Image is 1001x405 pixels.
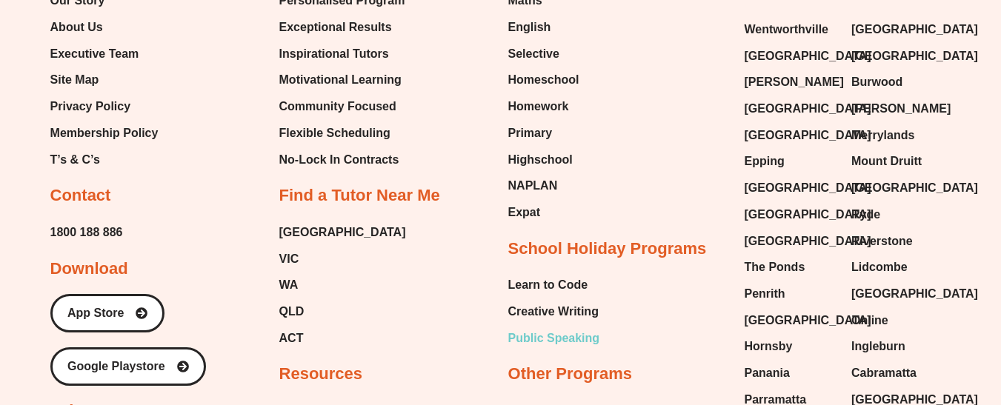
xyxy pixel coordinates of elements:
a: NAPLAN [508,175,579,197]
a: Hornsby [745,335,837,358]
a: Expat [508,201,579,224]
a: Mount Druitt [851,150,944,173]
span: No-Lock In Contracts [279,149,399,171]
span: App Store [67,307,124,319]
a: [PERSON_NAME] [851,98,944,120]
a: Burwood [851,71,944,93]
a: About Us [50,16,159,39]
span: [GEOGRAPHIC_DATA] [745,124,871,147]
span: [PERSON_NAME] [851,98,951,120]
span: [GEOGRAPHIC_DATA] [745,177,871,199]
a: [GEOGRAPHIC_DATA] [745,309,837,332]
a: [GEOGRAPHIC_DATA] [745,45,837,67]
span: Wentworthville [745,19,829,41]
h2: Resources [279,364,363,385]
span: Highschool [508,149,573,171]
a: Privacy Policy [50,96,159,118]
span: Site Map [50,69,99,91]
span: [GEOGRAPHIC_DATA] [851,19,978,41]
a: App Store [50,294,164,332]
span: Motivational Learning [279,69,402,91]
span: Epping [745,150,785,173]
a: Motivational Learning [279,69,405,91]
a: Wentworthville [745,19,837,41]
a: Google Playstore [50,347,206,386]
a: [GEOGRAPHIC_DATA] [851,19,944,41]
span: [PERSON_NAME] [745,71,844,93]
a: [GEOGRAPHIC_DATA] [745,124,837,147]
span: Homework [508,96,569,118]
span: ACT [279,327,304,349]
span: Google Playstore [67,361,165,372]
a: Homework [508,96,579,118]
a: Site Map [50,69,159,91]
a: QLD [279,301,406,323]
a: Penrith [745,283,837,305]
span: About Us [50,16,103,39]
span: [GEOGRAPHIC_DATA] [745,309,871,332]
a: ACT [279,327,406,349]
span: [GEOGRAPHIC_DATA] [745,204,871,226]
span: Selective [508,43,559,65]
a: 1800 188 886 [50,221,123,244]
span: The Ponds [745,256,805,278]
a: Riverstone [851,230,944,252]
a: VIC [279,248,406,270]
a: Ryde [851,204,944,226]
a: [GEOGRAPHIC_DATA] [279,221,406,244]
span: [GEOGRAPHIC_DATA] [851,45,978,67]
span: Penrith [745,283,785,305]
a: [GEOGRAPHIC_DATA] [745,177,837,199]
span: T’s & C’s [50,149,100,171]
iframe: Chat Widget [754,238,1001,405]
a: English [508,16,579,39]
span: Riverstone [851,230,913,252]
a: Membership Policy [50,122,159,144]
a: The Ponds [745,256,837,278]
a: Inspirational Tutors [279,43,405,65]
span: [GEOGRAPHIC_DATA] [851,177,978,199]
span: Flexible Scheduling [279,122,390,144]
a: Homeschool [508,69,579,91]
a: Highschool [508,149,579,171]
span: VIC [279,248,299,270]
span: Exceptional Results [279,16,392,39]
h2: Download [50,258,128,280]
a: [GEOGRAPHIC_DATA] [745,204,837,226]
a: WA [279,274,406,296]
span: Executive Team [50,43,139,65]
span: Community Focused [279,96,396,118]
a: Selective [508,43,579,65]
span: QLD [279,301,305,323]
a: Learn to Code [508,274,600,296]
a: Primary [508,122,579,144]
span: Hornsby [745,335,793,358]
span: English [508,16,551,39]
a: Panania [745,362,837,384]
span: Burwood [851,71,902,93]
span: Inspirational Tutors [279,43,389,65]
a: [GEOGRAPHIC_DATA] [851,177,944,199]
a: Executive Team [50,43,159,65]
span: Learn to Code [508,274,588,296]
a: [GEOGRAPHIC_DATA] [745,230,837,252]
span: Privacy Policy [50,96,131,118]
a: Public Speaking [508,327,600,349]
a: Merrylands [851,124,944,147]
a: Exceptional Results [279,16,405,39]
a: Community Focused [279,96,405,118]
span: Creative Writing [508,301,599,323]
span: WA [279,274,299,296]
a: [GEOGRAPHIC_DATA] [851,45,944,67]
span: [GEOGRAPHIC_DATA] [745,45,871,67]
a: No-Lock In Contracts [279,149,405,171]
span: Mount Druitt [851,150,922,173]
a: Creative Writing [508,301,600,323]
span: NAPLAN [508,175,558,197]
span: Ryde [851,204,880,226]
